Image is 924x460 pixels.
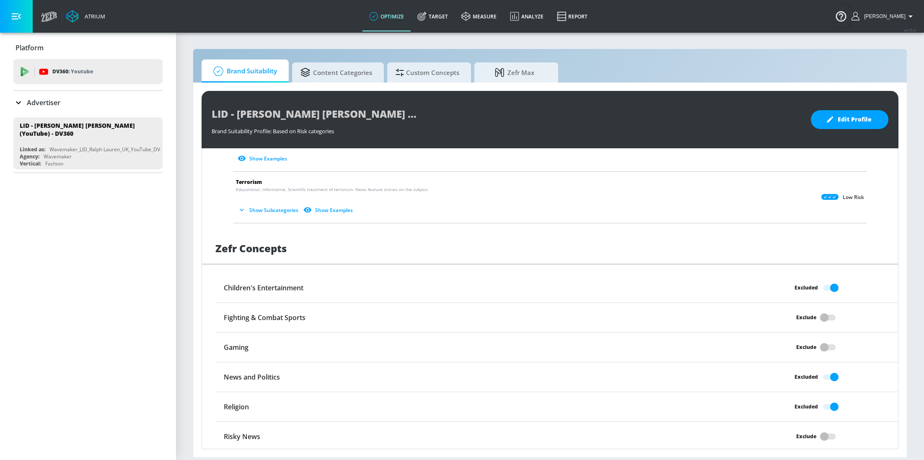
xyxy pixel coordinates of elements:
button: Show Subcategories [236,203,302,217]
span: v 4.25.4 [904,28,916,32]
div: LID - [PERSON_NAME] [PERSON_NAME] (YouTube) - DV360 [20,121,149,137]
a: Target [411,1,455,31]
div: Fashion [45,160,63,167]
div: DV360: Youtube [13,59,163,84]
span: Content Categories [300,62,372,83]
div: LID - [PERSON_NAME] [PERSON_NAME] (YouTube) - DV360Linked as:Wavemaker_LID_Ralph Lauren_UK_YouTub... [13,117,163,169]
span: Brand Suitability [210,61,277,81]
div: Atrium [81,13,105,20]
a: measure [455,1,503,31]
div: Wavemaker [44,153,72,160]
a: Atrium [66,10,105,23]
span: login as: stephanie.wolklin@zefr.com [861,13,906,19]
a: optimize [362,1,411,31]
button: Show Examples [236,152,290,165]
span: Educational, Informative, Scientific treatment of terrorism. News feature stories on the subject. [236,186,429,193]
a: Analyze [503,1,550,31]
button: Show Examples [302,203,356,217]
span: Terrorism [236,178,262,186]
div: Platform [13,36,163,59]
div: Linked as: [20,146,45,153]
div: Agency: [20,153,39,160]
a: Report [550,1,594,31]
h6: News and Politics [224,372,280,382]
button: Edit Profile [811,110,888,129]
p: Youtube [71,67,93,76]
span: Custom Concepts [396,62,459,83]
span: Edit Profile [828,114,872,125]
p: Advertiser [27,98,60,107]
div: Brand Suitability Profile: Based on Risk categories [212,123,802,135]
div: Vertical: [20,160,41,167]
h6: Religion [224,402,249,411]
h6: Fighting & Combat Sports [224,313,305,322]
div: Wavemaker_LID_Ralph Lauren_UK_YouTube_DV360 [49,146,169,153]
h6: Children's Entertainment [224,283,303,292]
h6: Risky News [224,432,260,441]
button: Open Resource Center [829,4,853,28]
h6: Gaming [224,343,248,352]
span: Zefr Max [483,62,546,83]
div: Advertiser [13,91,163,114]
p: DV360: [52,67,93,76]
button: [PERSON_NAME] [852,11,916,21]
h1: Zefr Concepts [215,241,287,255]
p: Platform [16,43,44,52]
p: Low Risk [843,194,864,201]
